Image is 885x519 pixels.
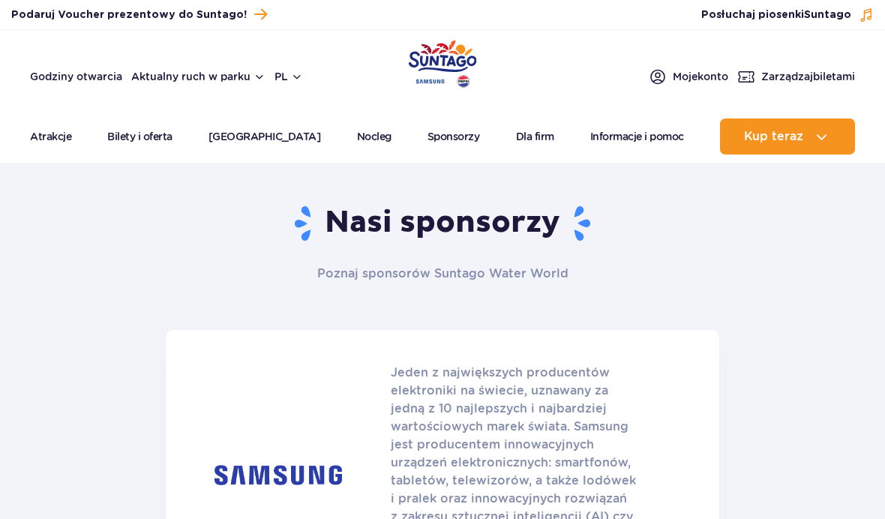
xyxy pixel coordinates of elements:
[229,265,656,282] h2: Poznaj sponsorów Suntago Water World
[701,7,874,22] button: Posłuchaj piosenkiSuntago
[274,69,303,84] button: pl
[673,69,728,84] span: Moje konto
[804,10,851,20] span: Suntago
[30,69,122,84] a: Godziny otwarcia
[11,7,247,22] span: Podaruj Voucher prezentowy do Suntago!
[30,118,71,154] a: Atrakcje
[649,67,728,85] a: Mojekonto
[357,118,391,154] a: Nocleg
[590,118,684,154] a: Informacje i pomoc
[737,67,855,85] a: Zarządzajbiletami
[107,118,172,154] a: Bilety i oferta
[208,118,321,154] a: [GEOGRAPHIC_DATA]
[11,4,267,25] a: Podaruj Voucher prezentowy do Suntago!
[427,118,480,154] a: Sponsorzy
[516,118,554,154] a: Dla firm
[214,465,342,485] img: Samsung
[701,7,851,22] span: Posłuchaj piosenki
[744,130,803,143] span: Kup teraz
[131,70,265,82] button: Aktualny ruch w parku
[761,69,855,84] span: Zarządzaj biletami
[166,204,719,243] h1: Nasi sponsorzy
[409,37,477,85] a: Park of Poland
[720,118,855,154] button: Kup teraz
